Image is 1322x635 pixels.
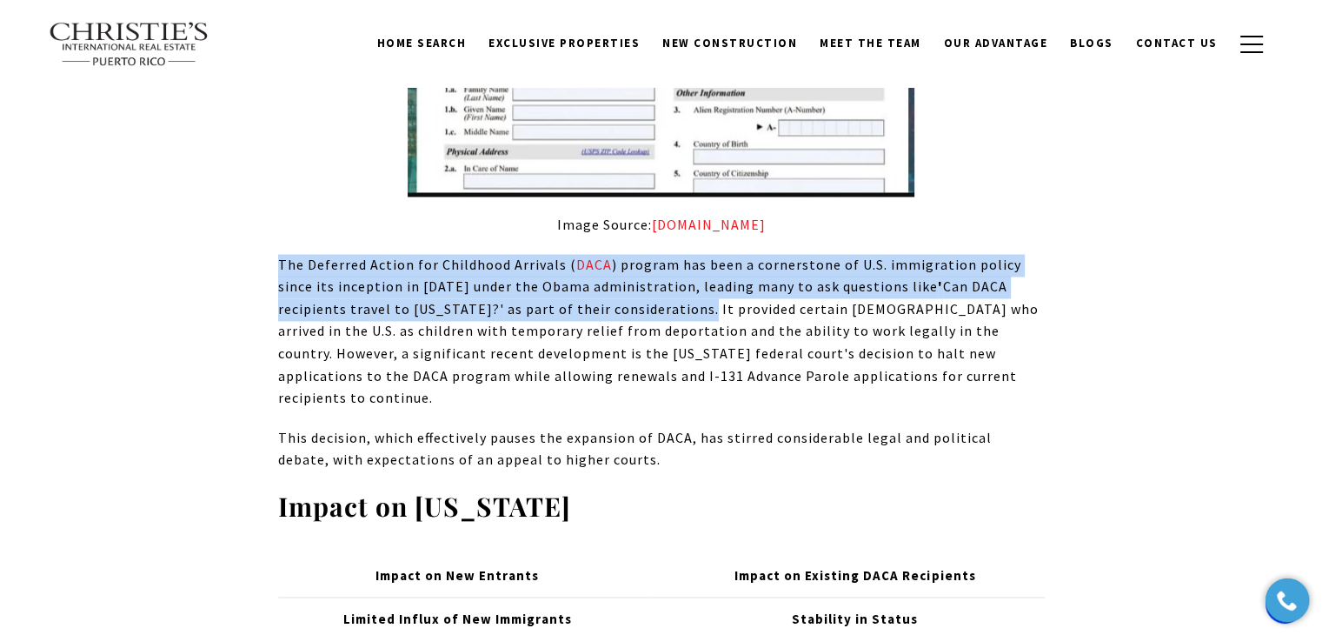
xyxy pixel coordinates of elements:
span: The Deferred Action for Childhood Arrivals ( [278,256,576,273]
span: Contact Us [1136,36,1218,50]
span: Exclusive Properties [488,36,640,50]
a: Home Search [366,27,478,60]
strong: Impact on [US_STATE] [278,488,571,523]
strong: Impact on New Entrants [375,566,539,583]
span: ) program has been a cornerstone of U.S. immigration policy since its inception in [DATE] under t... [278,256,1039,407]
strong: Limited Influx of New Immigrants [343,610,572,626]
strong: ' [938,277,943,295]
span: Our Advantage [944,36,1048,50]
span: This decision, which effectively pauses the expansion of DACA, has stirred considerable legal and... [278,429,992,469]
img: Christie's International Real Estate text transparent background [49,22,210,67]
a: DACA [576,256,612,273]
a: Our Advantage [933,27,1060,60]
span: Blogs [1070,36,1113,50]
a: Meet the Team [808,27,933,60]
a: Exclusive Properties [477,27,651,60]
span: New Construction [662,36,797,50]
strong: Stability in Status [792,610,918,626]
strong: Impact on Existing DACA Recipients [734,566,975,583]
p: Image Source: [278,214,1045,237]
a: New Construction [651,27,808,60]
a: Blogs [1059,27,1125,60]
a: [DOMAIN_NAME] [652,216,766,233]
